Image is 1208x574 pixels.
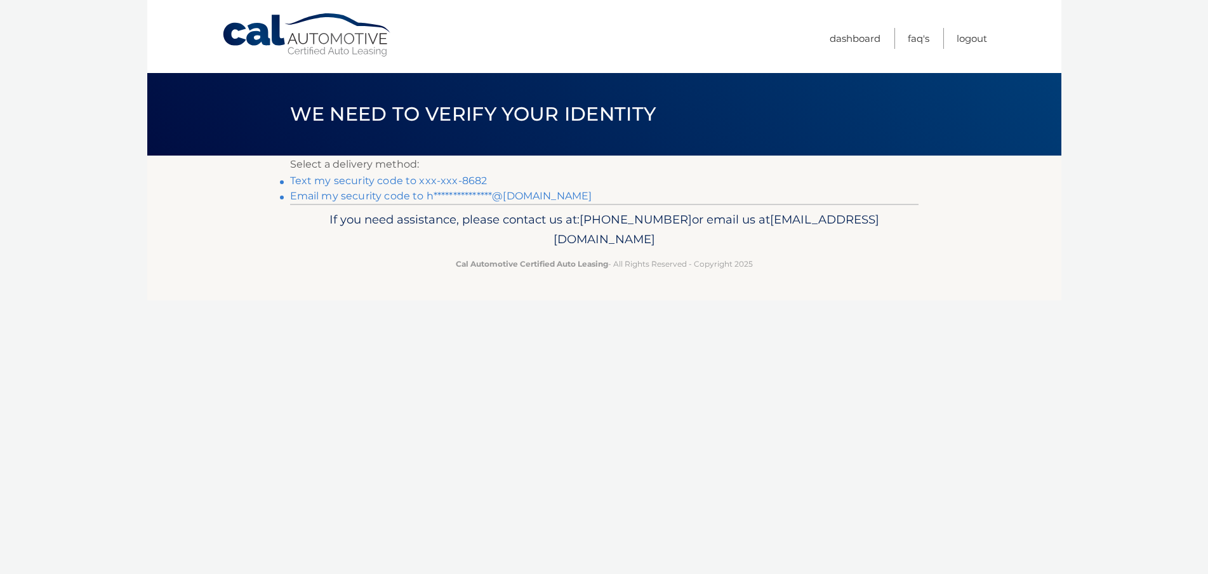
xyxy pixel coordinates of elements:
p: - All Rights Reserved - Copyright 2025 [298,257,910,270]
p: Select a delivery method: [290,156,919,173]
span: We need to verify your identity [290,102,656,126]
strong: Cal Automotive Certified Auto Leasing [456,259,608,269]
p: If you need assistance, please contact us at: or email us at [298,210,910,250]
a: Dashboard [830,28,880,49]
a: Logout [957,28,987,49]
a: FAQ's [908,28,929,49]
a: Cal Automotive [222,13,393,58]
a: Text my security code to xxx-xxx-8682 [290,175,488,187]
span: [PHONE_NUMBER] [580,212,692,227]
